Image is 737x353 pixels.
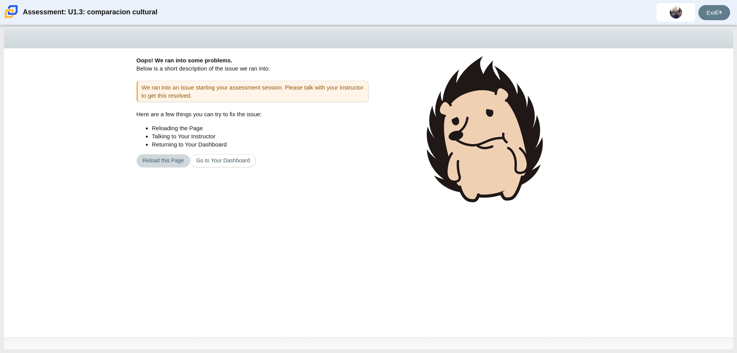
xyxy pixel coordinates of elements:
[698,5,730,20] a: Exit
[23,3,157,22] div: Assessment: U1.3: comparacion cultural
[137,110,369,167] div: Here are a few things you can try to fix the issue:
[137,56,369,81] div: Below is a short description of the issue we ran into:
[3,14,19,21] a: Carmen School of Science & Technology
[137,154,190,167] button: Reload this Page
[427,56,543,202] img: hedgehog-sad-large.png
[152,124,369,132] li: Reloading the Page
[670,6,682,19] img: britta.barnhart.NdZ84j
[152,140,369,148] li: Returning to Your Dashboard
[190,154,256,167] a: Go to Your Dashboard
[142,84,364,99] span: We ran into an issue starting your assessment session. Please talk with your instructor to get th...
[152,132,369,140] li: Talking to Your Instructor
[137,57,233,64] b: Oops! We ran into some problems.
[3,3,19,20] img: Carmen School of Science & Technology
